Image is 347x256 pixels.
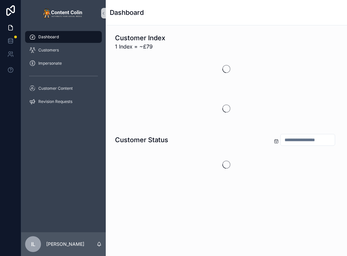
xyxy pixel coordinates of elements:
[38,86,73,91] span: Customer Content
[25,44,102,56] a: Customers
[38,61,62,66] span: Impersonate
[115,33,165,43] h1: Customer Index
[115,43,165,50] span: 1 Index = ~£79
[38,34,59,40] span: Dashboard
[21,26,106,116] div: scrollable content
[25,82,102,94] a: Customer Content
[38,99,72,104] span: Revision Requests
[25,57,102,69] a: Impersonate
[43,8,84,18] img: App logo
[31,240,35,248] span: IL
[110,8,144,17] h1: Dashboard
[46,241,84,247] p: [PERSON_NAME]
[115,135,168,144] h1: Customer Status
[25,31,102,43] a: Dashboard
[25,96,102,108] a: Revision Requests
[38,48,59,53] span: Customers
